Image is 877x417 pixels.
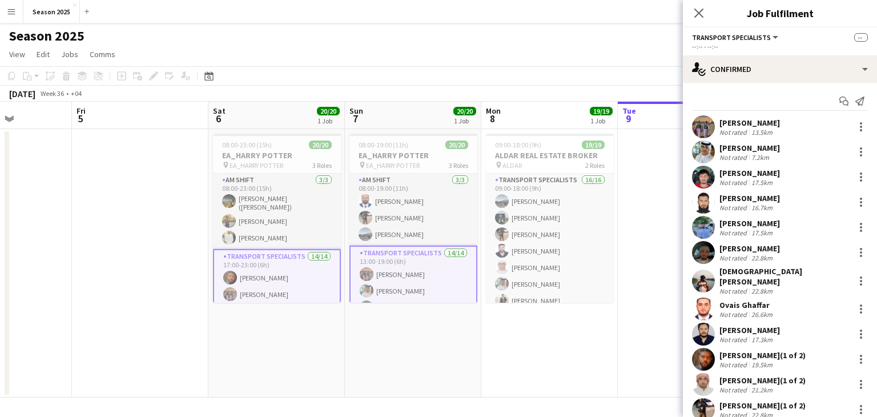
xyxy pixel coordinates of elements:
[585,161,605,170] span: 2 Roles
[719,335,749,344] div: Not rated
[445,141,468,149] span: 20/20
[590,117,612,125] div: 1 Job
[213,174,341,249] app-card-role: AM SHIFT3/308:00-23:00 (15h)[PERSON_NAME] ([PERSON_NAME])[PERSON_NAME][PERSON_NAME]
[9,88,35,99] div: [DATE]
[366,161,420,170] span: EA_HARRY POTTER
[719,193,780,203] div: [PERSON_NAME]
[719,118,780,128] div: [PERSON_NAME]
[621,112,636,125] span: 9
[719,143,780,153] div: [PERSON_NAME]
[349,106,363,116] span: Sun
[77,106,86,116] span: Fri
[749,153,771,162] div: 7.2km
[9,27,85,45] h1: Season 2025
[719,128,749,137] div: Not rated
[719,178,749,187] div: Not rated
[622,106,636,116] span: Tue
[719,266,850,287] div: [DEMOGRAPHIC_DATA][PERSON_NAME]
[749,386,775,394] div: 21.2km
[749,360,775,369] div: 19.5km
[309,141,332,149] span: 20/20
[683,6,877,21] h3: Job Fulfilment
[692,33,771,42] span: Transport Specialists
[749,310,775,319] div: 26.6km
[213,150,341,161] h3: EA_HARRY POTTER
[749,335,775,344] div: 17.3km
[854,33,868,42] span: --
[349,174,477,246] app-card-role: AM SHIFT3/308:00-19:00 (11h)[PERSON_NAME][PERSON_NAME][PERSON_NAME]
[230,161,283,170] span: EA_HARRY POTTER
[75,112,86,125] span: 5
[749,228,775,237] div: 17.5km
[582,141,605,149] span: 19/19
[484,112,501,125] span: 8
[222,141,272,149] span: 08:00-23:00 (15h)
[317,117,339,125] div: 1 Job
[719,203,749,212] div: Not rated
[719,243,780,254] div: [PERSON_NAME]
[486,106,501,116] span: Mon
[486,150,614,161] h3: ALDAR REAL ESTATE BROKER
[359,141,408,149] span: 08:00-19:00 (11h)
[719,287,749,295] div: Not rated
[719,360,749,369] div: Not rated
[348,112,363,125] span: 7
[90,49,115,59] span: Comms
[57,47,83,62] a: Jobs
[719,254,749,262] div: Not rated
[61,49,78,59] span: Jobs
[719,168,780,178] div: [PERSON_NAME]
[32,47,54,62] a: Edit
[719,153,749,162] div: Not rated
[719,350,806,360] div: [PERSON_NAME] (1 of 2)
[719,218,780,228] div: [PERSON_NAME]
[502,161,522,170] span: ALDAR
[692,33,780,42] button: Transport Specialists
[719,386,749,394] div: Not rated
[683,55,877,83] div: Confirmed
[349,150,477,161] h3: EA_HARRY POTTER
[5,47,30,62] a: View
[719,310,749,319] div: Not rated
[454,117,476,125] div: 1 Job
[719,400,806,411] div: [PERSON_NAME] (1 of 2)
[71,89,82,98] div: +04
[453,107,476,115] span: 20/20
[749,203,775,212] div: 16.7km
[719,300,775,310] div: Ovais Ghaffar
[312,161,332,170] span: 3 Roles
[749,287,775,295] div: 22.8km
[749,254,775,262] div: 22.8km
[213,106,226,116] span: Sat
[719,375,806,386] div: [PERSON_NAME] (1 of 2)
[692,42,868,51] div: --:-- - --:--
[213,134,341,303] app-job-card: 08:00-23:00 (15h)20/20EA_HARRY POTTER EA_HARRY POTTER3 RolesAM SHIFT3/308:00-23:00 (15h)[PERSON_N...
[9,49,25,59] span: View
[719,228,749,237] div: Not rated
[23,1,80,23] button: Season 2025
[590,107,613,115] span: 19/19
[349,134,477,303] app-job-card: 08:00-19:00 (11h)20/20EA_HARRY POTTER EA_HARRY POTTER3 RolesAM SHIFT3/308:00-19:00 (11h)[PERSON_N...
[449,161,468,170] span: 3 Roles
[495,141,541,149] span: 09:00-18:00 (9h)
[749,178,775,187] div: 17.5km
[38,89,66,98] span: Week 36
[85,47,120,62] a: Comms
[317,107,340,115] span: 20/20
[211,112,226,125] span: 6
[37,49,50,59] span: Edit
[749,128,775,137] div: 13.5km
[719,325,780,335] div: [PERSON_NAME]
[486,134,614,303] app-job-card: 09:00-18:00 (9h)19/19ALDAR REAL ESTATE BROKER ALDAR2 RolesTransport Specialists16/1609:00-18:00 (...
